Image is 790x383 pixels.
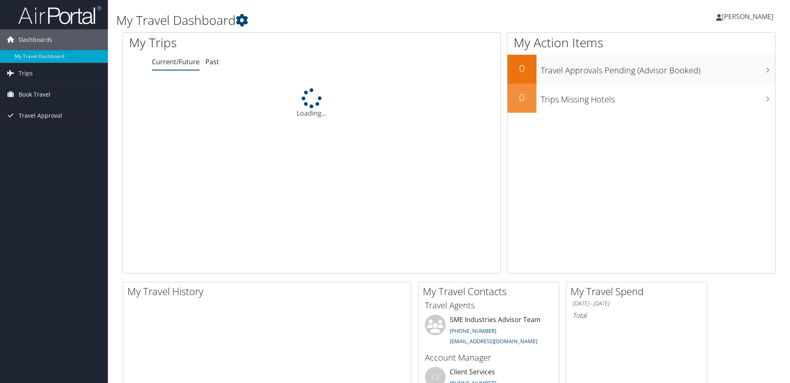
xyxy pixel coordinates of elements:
[423,284,559,298] h2: My Travel Contacts
[123,88,500,118] div: Loading...
[450,337,537,345] a: [EMAIL_ADDRESS][DOMAIN_NAME]
[573,311,700,320] h6: Total
[425,352,553,364] h3: Account Manager
[541,90,775,105] h3: Trips Missing Hotels
[573,300,700,308] h6: [DATE] - [DATE]
[722,12,773,21] span: [PERSON_NAME]
[507,84,775,113] a: 0Trips Missing Hotels
[116,12,560,29] h1: My Travel Dashboard
[205,57,219,66] a: Past
[425,300,553,311] h3: Travel Agents
[507,61,536,75] h2: 0
[19,84,51,105] span: Book Travel
[507,34,775,51] h1: My Action Items
[450,327,496,335] a: [PHONE_NUMBER]
[571,284,707,298] h2: My Travel Spend
[507,90,536,104] h2: 0
[152,57,200,66] a: Current/Future
[129,34,337,51] h1: My Trips
[127,284,411,298] h2: My Travel History
[716,4,782,29] a: [PERSON_NAME]
[19,29,52,50] span: Dashboards
[19,63,33,84] span: Trips
[507,55,775,84] a: 0Travel Approvals Pending (Advisor Booked)
[541,61,775,76] h3: Travel Approvals Pending (Advisor Booked)
[19,105,62,126] span: Travel Approval
[421,315,557,349] li: SME Industries Advisor Team
[18,5,101,25] img: airportal-logo.png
